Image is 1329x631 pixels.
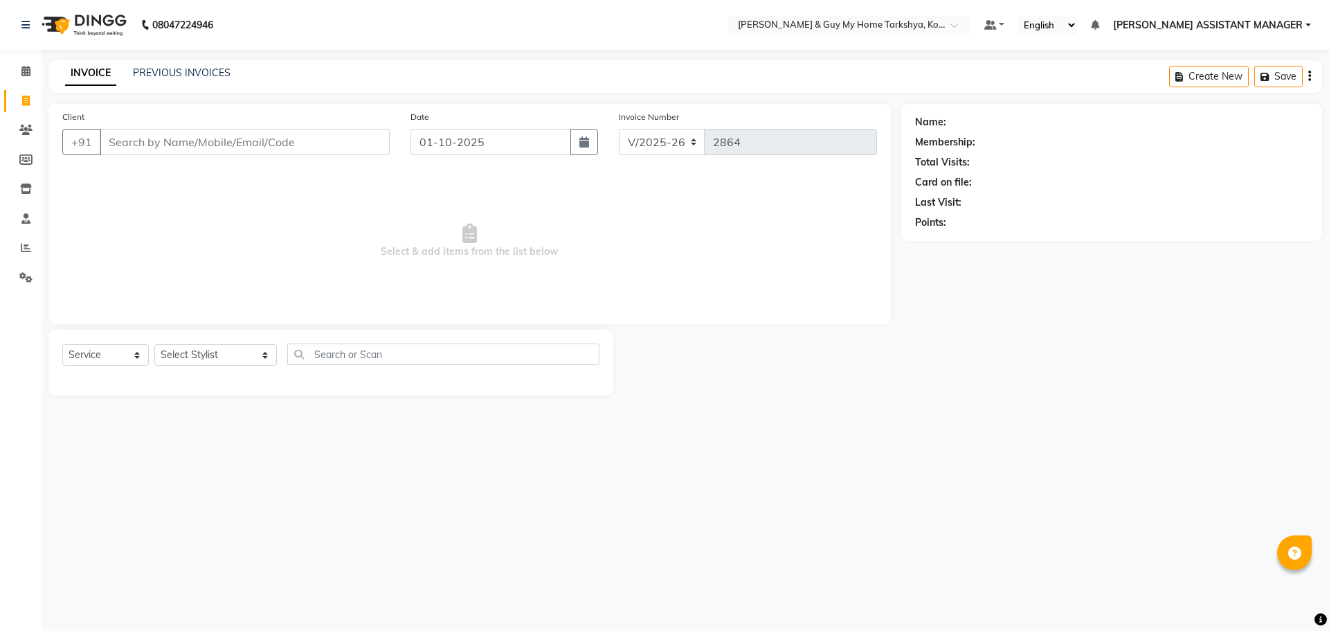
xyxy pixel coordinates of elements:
[133,66,230,79] a: PREVIOUS INVOICES
[287,344,600,365] input: Search or Scan
[915,195,961,210] div: Last Visit:
[410,111,429,123] label: Date
[152,6,213,44] b: 08047224946
[65,61,116,86] a: INVOICE
[915,135,975,150] div: Membership:
[915,175,972,190] div: Card on file:
[1254,66,1303,87] button: Save
[915,155,970,170] div: Total Visits:
[915,115,946,130] div: Name:
[62,111,84,123] label: Client
[1169,66,1249,87] button: Create New
[1271,576,1315,617] iframe: chat widget
[915,215,946,230] div: Points:
[100,129,390,155] input: Search by Name/Mobile/Email/Code
[1113,18,1303,33] span: [PERSON_NAME] ASSISTANT MANAGER
[619,111,679,123] label: Invoice Number
[62,129,101,155] button: +91
[35,6,130,44] img: logo
[62,172,877,310] span: Select & add items from the list below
